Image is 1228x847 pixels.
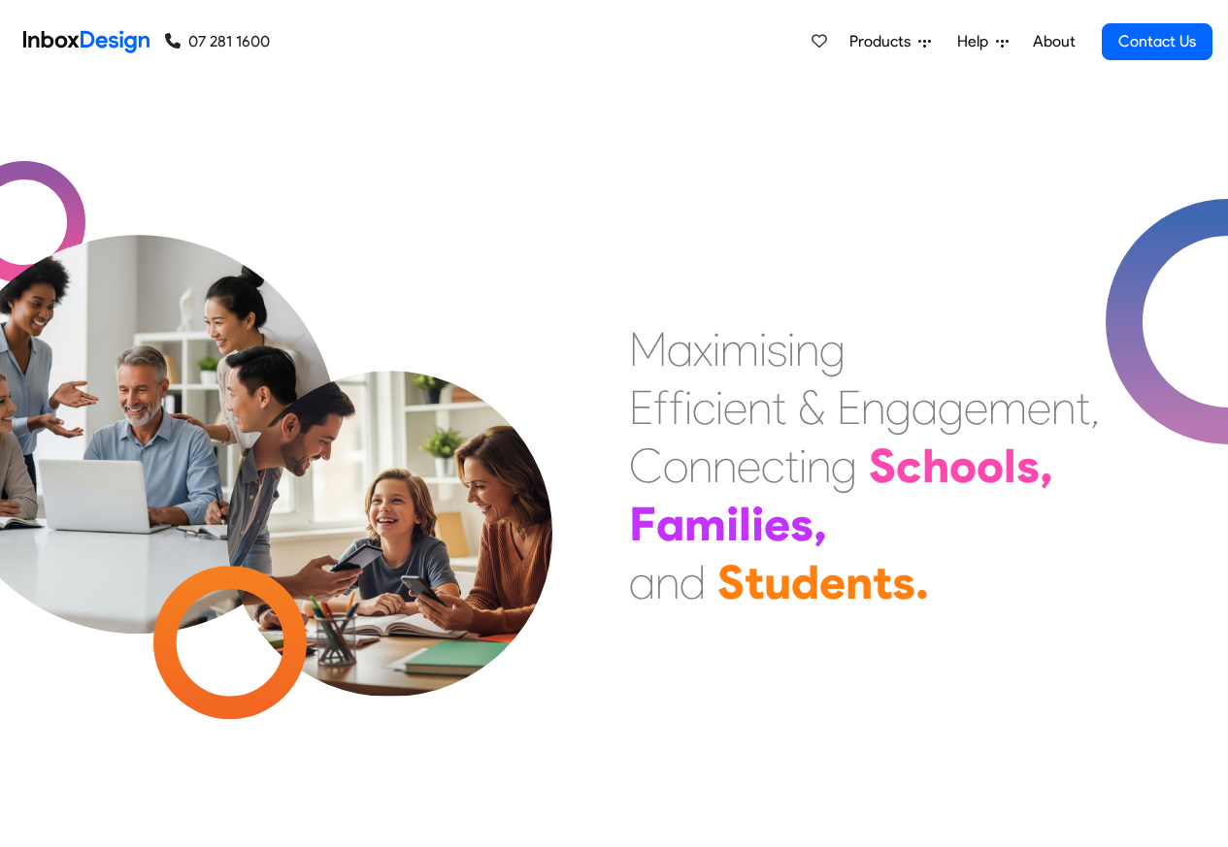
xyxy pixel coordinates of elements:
div: i [715,378,723,437]
img: parents_with_child.png [186,290,593,697]
div: i [759,320,767,378]
div: e [819,553,846,611]
div: m [720,320,759,378]
span: Help [957,30,996,53]
div: l [1004,437,1016,495]
div: f [653,378,669,437]
div: , [1040,437,1053,495]
div: c [761,437,784,495]
div: & [798,378,825,437]
div: u [764,553,791,611]
div: C [629,437,663,495]
div: x [693,320,713,378]
div: s [1016,437,1040,495]
div: n [655,553,680,611]
div: s [767,320,787,378]
div: g [831,437,857,495]
div: a [656,495,684,553]
div: d [791,553,819,611]
div: a [629,553,655,611]
div: F [629,495,656,553]
div: o [663,437,688,495]
div: t [873,553,892,611]
div: Maximising Efficient & Engagement, Connecting Schools, Families, and Students. [629,320,1100,611]
a: Products [842,22,939,61]
div: e [764,495,790,553]
div: m [988,378,1027,437]
div: a [667,320,693,378]
div: i [799,437,807,495]
div: n [807,437,831,495]
div: n [861,378,885,437]
div: E [629,378,653,437]
div: S [717,553,745,611]
a: Contact Us [1102,23,1212,60]
div: h [922,437,949,495]
div: n [1051,378,1076,437]
div: o [949,437,977,495]
div: g [885,378,912,437]
div: i [787,320,795,378]
a: About [1027,22,1080,61]
div: i [751,495,764,553]
div: i [684,378,692,437]
div: m [684,495,726,553]
div: d [680,553,706,611]
div: t [745,553,764,611]
div: i [726,495,739,553]
div: , [1090,378,1100,437]
div: n [795,320,819,378]
div: t [772,378,786,437]
div: S [869,437,896,495]
div: o [977,437,1004,495]
div: f [669,378,684,437]
div: s [892,553,915,611]
div: a [912,378,938,437]
div: l [739,495,751,553]
div: e [723,378,747,437]
div: g [819,320,846,378]
div: c [896,437,922,495]
div: g [938,378,964,437]
div: n [713,437,737,495]
div: e [737,437,761,495]
div: n [747,378,772,437]
div: t [1076,378,1090,437]
div: , [813,495,827,553]
div: . [915,553,929,611]
div: n [688,437,713,495]
div: e [1027,378,1051,437]
div: n [846,553,873,611]
a: 07 281 1600 [165,30,270,53]
span: Products [849,30,918,53]
div: e [964,378,988,437]
div: E [837,378,861,437]
div: M [629,320,667,378]
a: Help [949,22,1016,61]
div: s [790,495,813,553]
div: i [713,320,720,378]
div: c [692,378,715,437]
div: t [784,437,799,495]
